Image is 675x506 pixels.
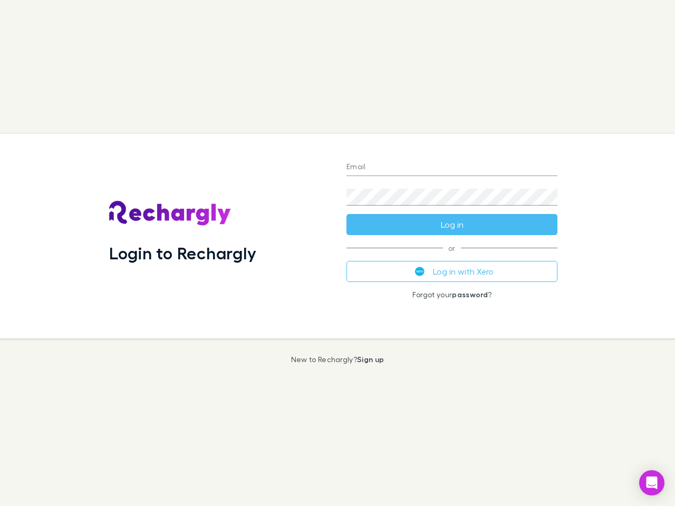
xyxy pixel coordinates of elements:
p: Forgot your ? [346,290,557,299]
a: Sign up [357,355,384,364]
img: Xero's logo [415,267,425,276]
a: password [452,290,488,299]
button: Log in [346,214,557,235]
h1: Login to Rechargly [109,243,256,263]
div: Open Intercom Messenger [639,470,664,495]
button: Log in with Xero [346,261,557,282]
p: New to Rechargly? [291,355,384,364]
img: Rechargly's Logo [109,201,232,226]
